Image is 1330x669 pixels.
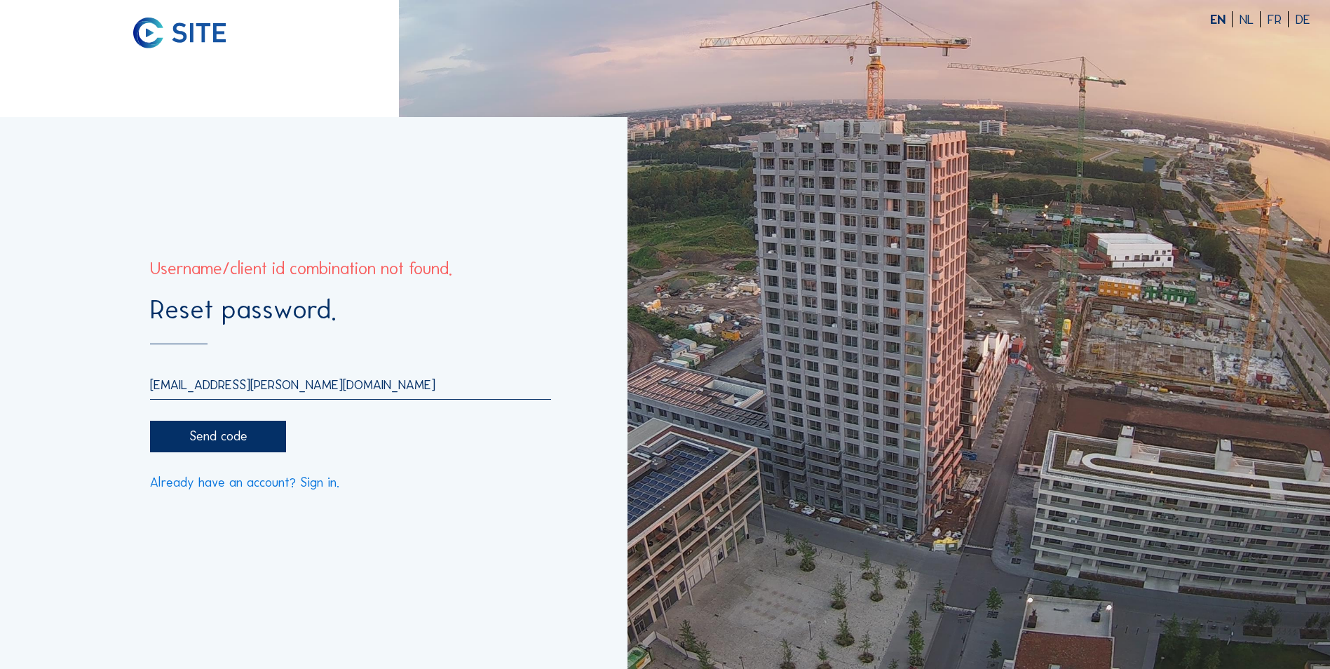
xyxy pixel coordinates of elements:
a: Already have an account? Sign in. [150,476,339,489]
div: Reset password. [150,297,551,344]
div: Send code [150,421,285,452]
div: EN [1210,13,1233,27]
div: FR [1268,13,1289,27]
div: Username/client id combination not found. [150,260,452,277]
div: DE [1296,13,1310,27]
div: NL [1240,13,1261,27]
input: Email [150,377,551,393]
img: C-SITE logo [133,18,226,49]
